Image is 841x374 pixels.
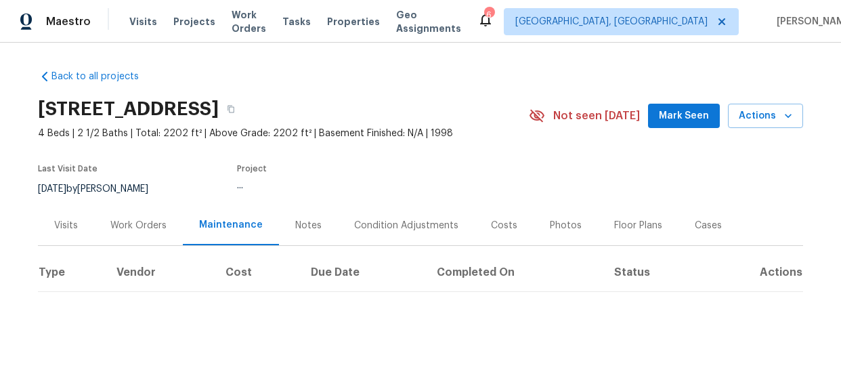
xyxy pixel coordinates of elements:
div: by [PERSON_NAME] [38,181,165,197]
div: Condition Adjustments [354,219,458,232]
button: Copy Address [219,97,243,121]
span: Visits [129,15,157,28]
span: Actions [739,108,792,125]
button: Mark Seen [648,104,720,129]
span: [GEOGRAPHIC_DATA], [GEOGRAPHIC_DATA] [515,15,708,28]
span: Not seen [DATE] [553,109,640,123]
span: Maestro [46,15,91,28]
span: Mark Seen [659,108,709,125]
th: Completed On [426,253,603,291]
div: Photos [550,219,582,232]
div: Work Orders [110,219,167,232]
th: Vendor [106,253,215,291]
span: Tasks [282,17,311,26]
button: Actions [728,104,803,129]
span: Properties [327,15,380,28]
span: Project [237,165,267,173]
div: 6 [484,8,494,22]
a: Back to all projects [38,70,168,83]
span: Projects [173,15,215,28]
h2: [STREET_ADDRESS] [38,102,219,116]
div: Floor Plans [614,219,662,232]
div: Costs [491,219,517,232]
div: Visits [54,219,78,232]
div: Cases [695,219,722,232]
span: Work Orders [232,8,266,35]
span: Last Visit Date [38,165,98,173]
span: Geo Assignments [396,8,461,35]
div: Maintenance [199,218,263,232]
span: [DATE] [38,184,66,194]
th: Cost [215,253,301,291]
div: ... [237,181,497,190]
th: Due Date [300,253,426,291]
th: Type [38,253,106,291]
div: Notes [295,219,322,232]
th: Status [603,253,706,291]
span: 4 Beds | 2 1/2 Baths | Total: 2202 ft² | Above Grade: 2202 ft² | Basement Finished: N/A | 1998 [38,127,529,140]
th: Actions [706,253,803,291]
